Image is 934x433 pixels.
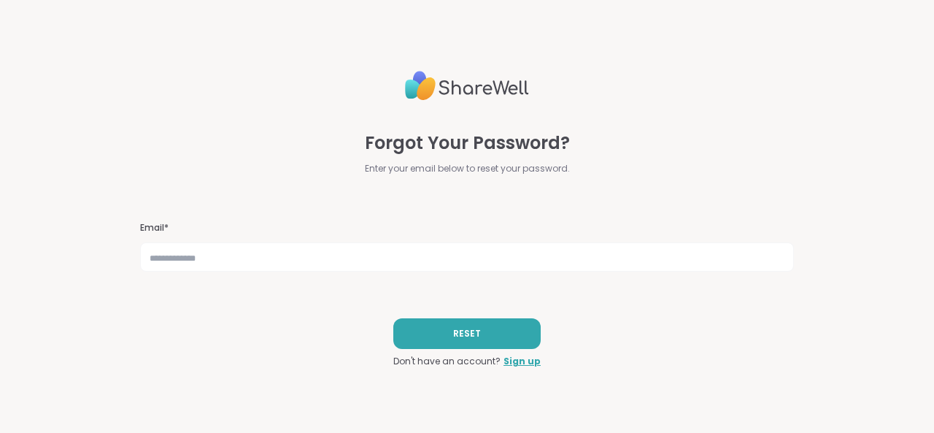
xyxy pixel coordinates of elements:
span: Forgot Your Password? [365,130,570,156]
span: Don't have an account? [393,355,501,368]
span: Enter your email below to reset your password. [365,162,570,175]
h3: Email* [140,222,794,234]
img: ShareWell Logo [405,65,529,107]
span: RESET [453,327,481,340]
button: RESET [393,318,541,349]
a: Sign up [503,355,541,368]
